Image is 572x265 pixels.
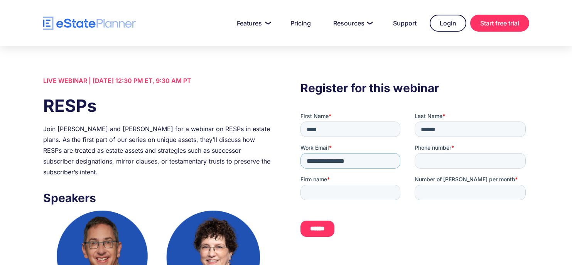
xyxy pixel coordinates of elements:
[43,94,272,118] h1: RESPs
[470,15,529,32] a: Start free trial
[43,189,272,207] h3: Speakers
[43,17,136,30] a: home
[300,79,529,97] h3: Register for this webinar
[43,75,272,86] div: LIVE WEBINAR | [DATE] 12:30 PM ET, 9:30 AM PT
[281,15,320,31] a: Pricing
[228,15,277,31] a: Features
[300,112,529,250] iframe: Form 0
[324,15,380,31] a: Resources
[384,15,426,31] a: Support
[43,123,272,177] div: Join [PERSON_NAME] and [PERSON_NAME] for a webinar on RESPs in estate plans. As the first part of...
[430,15,466,32] a: Login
